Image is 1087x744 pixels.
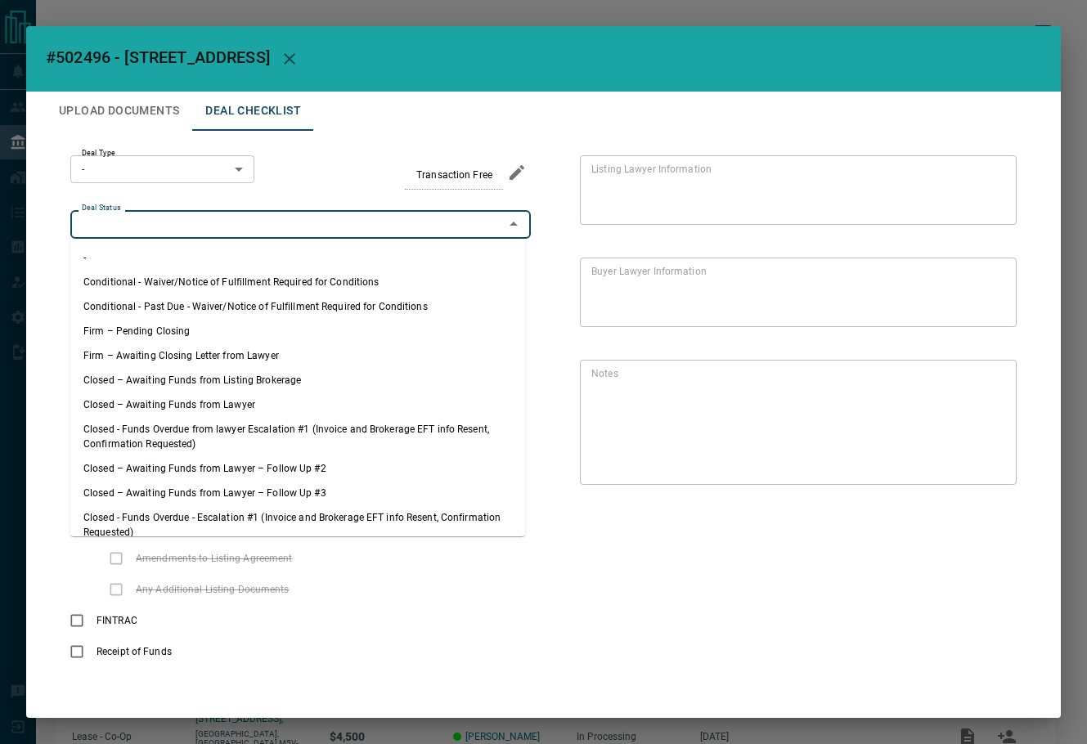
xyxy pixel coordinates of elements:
li: Closed – Awaiting Funds from Lawyer [70,392,525,417]
span: Receipt of Funds [92,644,176,659]
span: Amendments to Listing Agreement [132,551,297,566]
label: Deal Status [82,203,120,213]
textarea: text field [591,163,999,218]
li: Firm – Awaiting Closing Letter from Lawyer [70,343,525,368]
li: Closed - Funds Overdue - Escalation #1 (Invoice and Brokerage EFT info Resent, Confirmation Reque... [70,505,525,545]
li: - [70,245,525,270]
li: Conditional - Past Due - Waiver/Notice of Fulfillment Required for Conditions [70,294,525,319]
li: Conditional - Waiver/Notice of Fulfillment Required for Conditions [70,270,525,294]
span: Any Additional Listing Documents [132,582,294,597]
button: Deal Checklist [192,92,314,131]
button: Close [502,213,525,235]
span: #502496 - [STREET_ADDRESS] [46,47,270,67]
li: Closed – Awaiting Funds from Lawyer – Follow Up #3 [70,481,525,505]
textarea: text field [591,367,999,478]
label: Deal Type [82,148,115,159]
li: Closed – Awaiting Funds from Listing Brokerage [70,368,525,392]
li: Firm – Pending Closing [70,319,525,343]
button: Upload Documents [46,92,192,131]
span: FINTRAC [92,613,141,628]
textarea: text field [591,265,999,320]
li: Closed - Funds Overdue from lawyer Escalation #1 (Invoice and Brokerage EFT info Resent, Confirma... [70,417,525,456]
li: Closed – Awaiting Funds from Lawyer – Follow Up #2 [70,456,525,481]
button: edit [503,159,531,186]
div: - [70,155,254,183]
